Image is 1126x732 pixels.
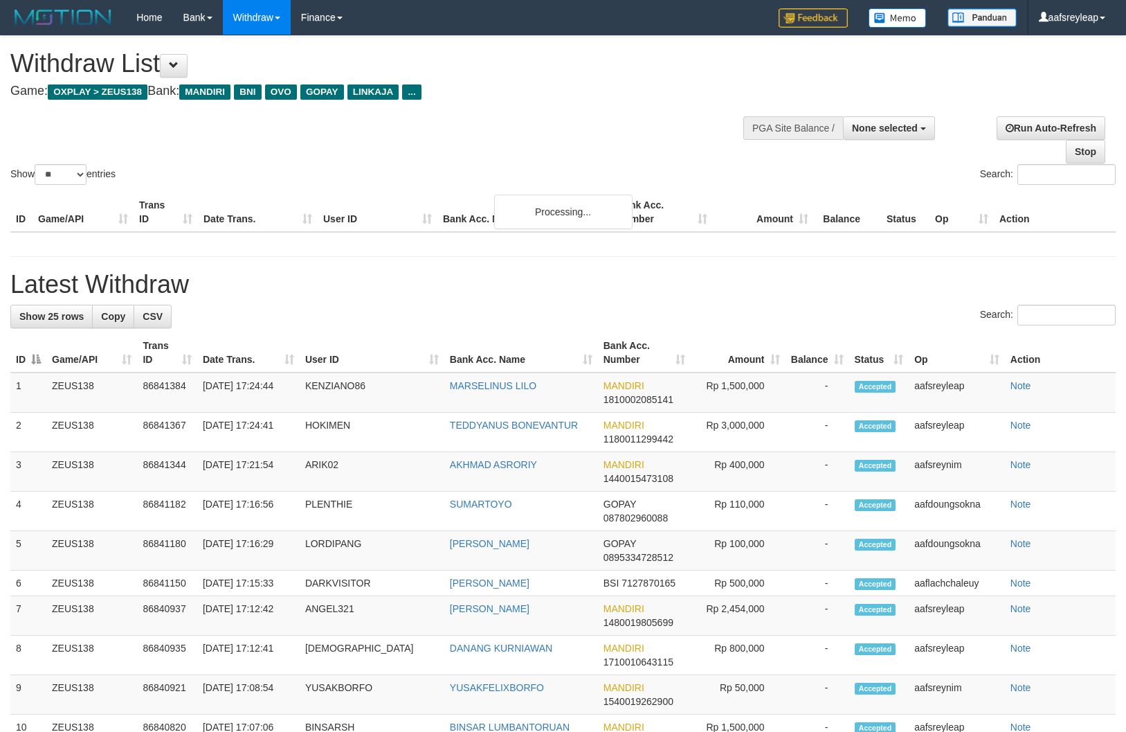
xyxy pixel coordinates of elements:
[46,596,137,636] td: ZEUS138
[603,434,673,445] span: Copy 1180011299442 to clipboard
[909,596,1005,636] td: aafsreyleap
[909,492,1005,531] td: aafdoungsokna
[691,531,786,571] td: Rp 100,000
[855,604,896,616] span: Accepted
[855,539,896,551] span: Accepted
[1010,380,1031,391] a: Note
[786,675,849,715] td: -
[1010,578,1031,589] a: Note
[450,538,529,549] a: [PERSON_NAME]
[46,571,137,596] td: ZEUS138
[35,164,87,185] select: Showentries
[197,571,300,596] td: [DATE] 17:15:33
[46,636,137,675] td: ZEUS138
[603,473,673,484] span: Copy 1440015473108 to clipboard
[603,552,673,563] span: Copy 0895334728512 to clipboard
[300,373,444,413] td: KENZIANO86
[909,373,1005,413] td: aafsreyleap
[137,452,197,492] td: 86841344
[1005,333,1116,373] th: Action
[10,636,46,675] td: 8
[300,333,444,373] th: User ID: activate to sort column ascending
[33,193,134,232] th: Game/API
[46,452,137,492] td: ZEUS138
[849,333,909,373] th: Status: activate to sort column ascending
[855,683,896,695] span: Accepted
[1010,643,1031,654] a: Note
[855,381,896,393] span: Accepted
[603,459,644,470] span: MANDIRI
[46,531,137,571] td: ZEUS138
[603,603,644,614] span: MANDIRI
[46,413,137,452] td: ZEUS138
[786,596,849,636] td: -
[909,333,1005,373] th: Op: activate to sort column ascending
[300,636,444,675] td: [DEMOGRAPHIC_DATA]
[197,675,300,715] td: [DATE] 17:08:54
[46,373,137,413] td: ZEUS138
[691,596,786,636] td: Rp 2,454,000
[786,531,849,571] td: -
[197,373,300,413] td: [DATE] 17:24:44
[786,636,849,675] td: -
[46,333,137,373] th: Game/API: activate to sort column ascending
[134,193,198,232] th: Trans ID
[10,193,33,232] th: ID
[603,696,673,707] span: Copy 1540019262900 to clipboard
[197,531,300,571] td: [DATE] 17:16:29
[300,84,344,100] span: GOPAY
[300,596,444,636] td: ANGEL321
[947,8,1017,27] img: panduan.png
[137,531,197,571] td: 86841180
[980,164,1116,185] label: Search:
[300,492,444,531] td: PLENTHIE
[743,116,843,140] div: PGA Site Balance /
[691,452,786,492] td: Rp 400,000
[855,420,896,432] span: Accepted
[19,311,84,322] span: Show 25 rows
[10,271,1116,298] h1: Latest Withdraw
[786,492,849,531] td: -
[691,636,786,675] td: Rp 800,000
[603,617,673,628] span: Copy 1480019805699 to clipboard
[10,492,46,531] td: 4
[603,682,644,693] span: MANDIRI
[909,413,1005,452] td: aafsreyleap
[994,193,1116,232] th: Action
[603,380,644,391] span: MANDIRI
[197,413,300,452] td: [DATE] 17:24:41
[10,596,46,636] td: 7
[598,333,691,373] th: Bank Acc. Number: activate to sort column ascending
[814,193,881,232] th: Balance
[137,636,197,675] td: 86840935
[691,413,786,452] td: Rp 3,000,000
[1010,499,1031,510] a: Note
[909,675,1005,715] td: aafsreynim
[691,333,786,373] th: Amount: activate to sort column ascending
[197,596,300,636] td: [DATE] 17:12:42
[786,373,849,413] td: -
[10,84,737,98] h4: Game: Bank:
[10,413,46,452] td: 2
[881,193,929,232] th: Status
[843,116,935,140] button: None selected
[855,643,896,655] span: Accepted
[300,452,444,492] td: ARIK02
[48,84,147,100] span: OXPLAY > ZEUS138
[691,373,786,413] td: Rp 1,500,000
[10,164,116,185] label: Show entries
[603,512,668,524] span: Copy 087802960088 to clipboard
[46,675,137,715] td: ZEUS138
[909,636,1005,675] td: aafsreyleap
[691,675,786,715] td: Rp 50,000
[10,333,46,373] th: ID: activate to sort column descending
[603,643,644,654] span: MANDIRI
[10,305,93,328] a: Show 25 rows
[437,193,612,232] th: Bank Acc. Name
[197,452,300,492] td: [DATE] 17:21:54
[137,492,197,531] td: 86841182
[1017,164,1116,185] input: Search:
[10,50,737,78] h1: Withdraw List
[10,675,46,715] td: 9
[101,311,125,322] span: Copy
